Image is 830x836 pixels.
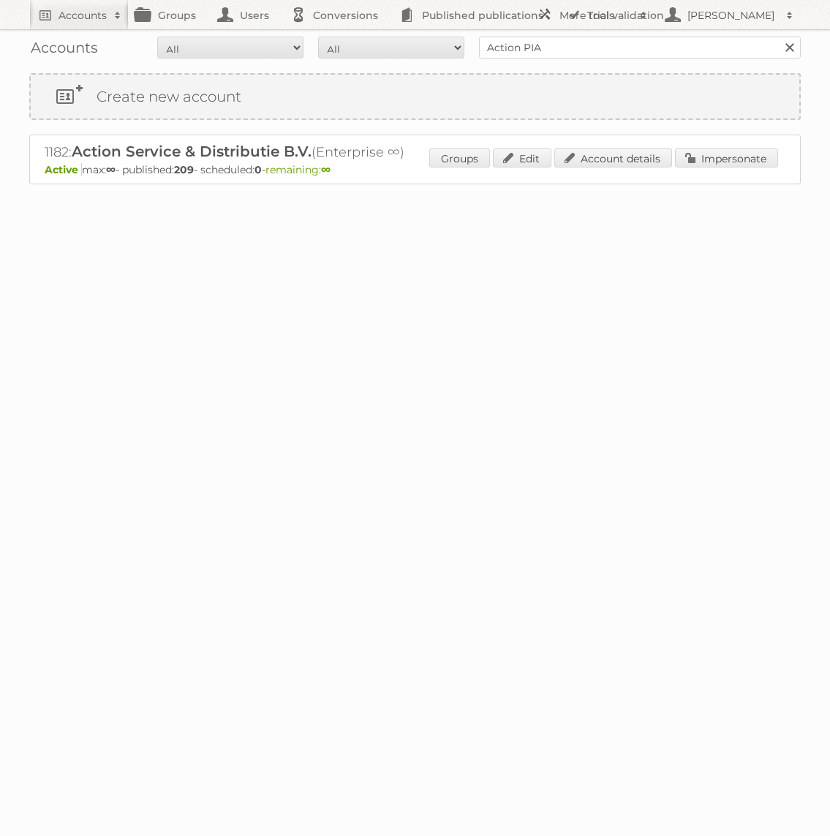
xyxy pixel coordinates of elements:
h2: 1182: (Enterprise ∞) [45,143,557,162]
span: Action Service & Distributie B.V. [72,143,312,160]
a: Account details [554,148,672,167]
span: remaining: [265,163,331,176]
a: Impersonate [675,148,778,167]
a: Groups [429,148,490,167]
strong: 0 [254,163,262,176]
h2: More tools [559,8,633,23]
a: Edit [493,148,551,167]
h2: [PERSON_NAME] [684,8,779,23]
strong: 209 [174,163,194,176]
p: max: - published: - scheduled: - [45,163,785,176]
strong: ∞ [321,163,331,176]
span: Active [45,163,82,176]
h2: Accounts [59,8,107,23]
a: Create new account [31,75,799,118]
strong: ∞ [106,163,116,176]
